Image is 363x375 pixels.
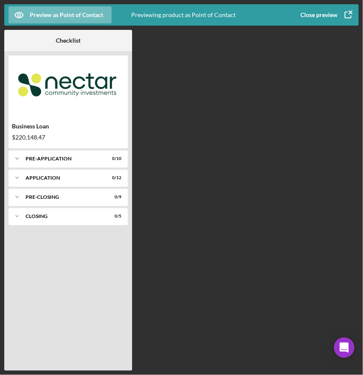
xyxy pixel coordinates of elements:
div: $220,148.47 [12,134,124,141]
b: Checklist [56,37,81,44]
div: 0 / 10 [106,156,121,161]
div: Pre-Closing [26,195,100,200]
button: Preview as Point of Contact [9,6,112,23]
div: Open Intercom Messenger [334,337,354,358]
img: Product logo [9,60,128,111]
div: 0 / 9 [106,195,121,200]
div: Close preview [300,6,337,23]
div: 0 / 5 [106,214,121,219]
div: Previewing product as Point of Contact [132,4,236,26]
button: Close preview [292,6,359,23]
div: Business Loan [12,123,124,130]
div: 0 / 12 [106,175,121,180]
div: Closing [26,214,100,219]
div: Preview as Point of Contact [30,6,103,23]
div: Application [26,175,100,180]
div: Pre-Application [26,156,100,161]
